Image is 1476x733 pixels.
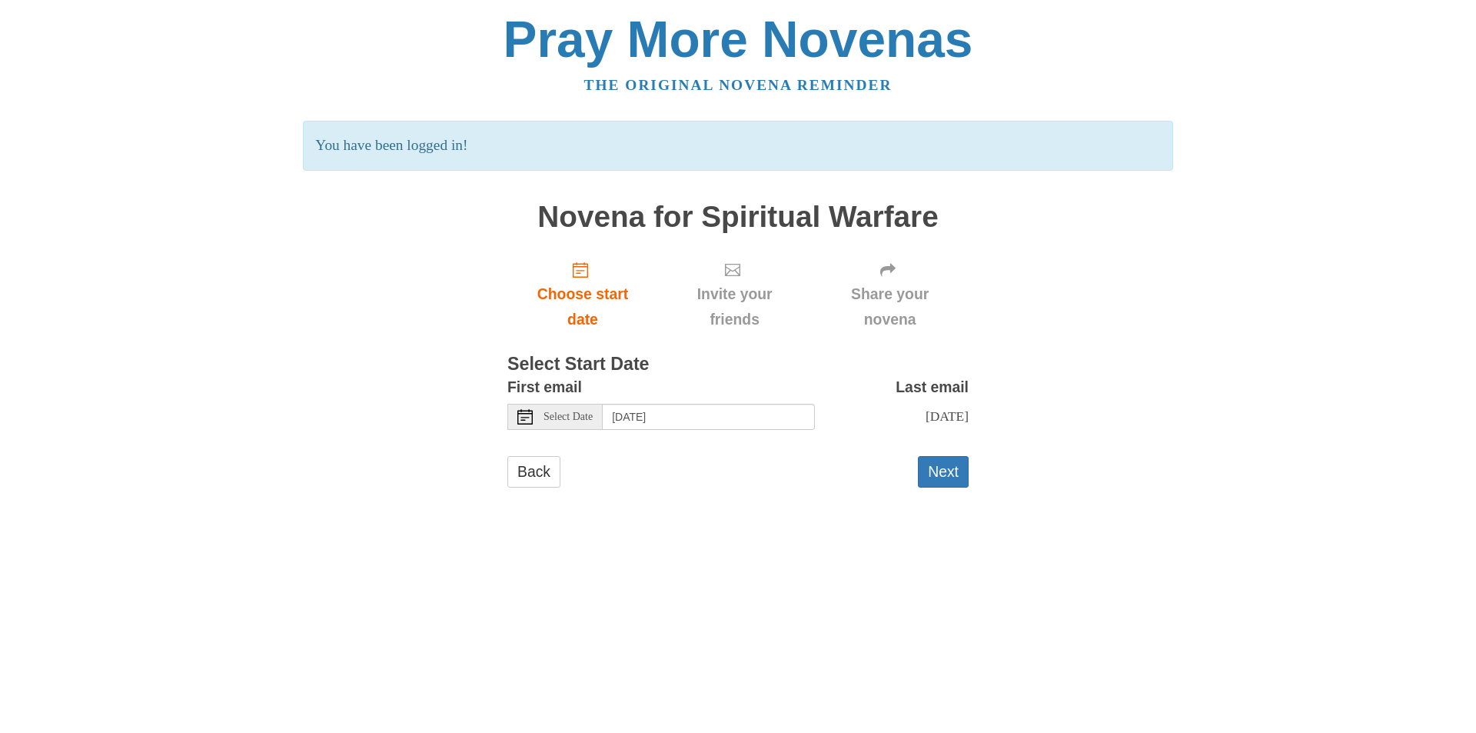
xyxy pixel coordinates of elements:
[811,248,969,340] div: Click "Next" to confirm your start date first.
[507,375,582,400] label: First email
[658,248,811,340] div: Click "Next" to confirm your start date first.
[507,456,560,488] a: Back
[523,282,643,332] span: Choose start date
[584,77,893,93] a: The original novena reminder
[507,355,969,375] h3: Select Start Date
[507,201,969,234] h1: Novena for Spiritual Warfare
[673,282,796,332] span: Invite your friends
[918,456,969,488] button: Next
[303,121,1172,171] p: You have been logged in!
[926,408,969,424] span: [DATE]
[507,248,658,340] a: Choose start date
[544,411,593,422] span: Select Date
[896,375,969,400] label: Last email
[504,11,973,68] a: Pray More Novenas
[826,282,953,332] span: Share your novena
